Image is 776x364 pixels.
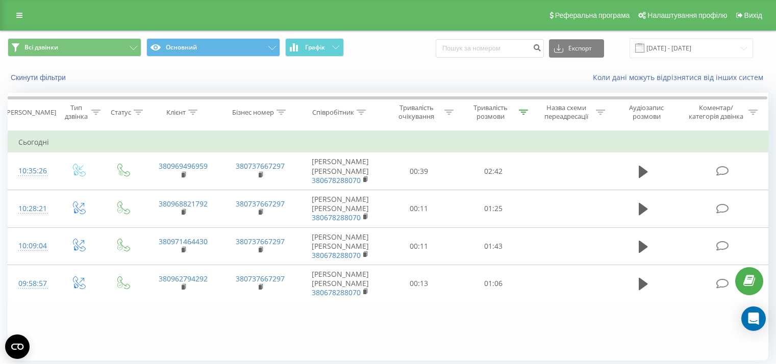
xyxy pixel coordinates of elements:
[18,236,45,256] div: 10:09:04
[5,108,56,117] div: [PERSON_NAME]
[159,161,208,171] a: 380969496959
[8,132,768,152] td: Сьогодні
[299,152,382,190] td: [PERSON_NAME] [PERSON_NAME]
[436,39,544,58] input: Пошук за номером
[18,199,45,219] div: 10:28:21
[285,38,344,57] button: Графік
[382,152,456,190] td: 00:39
[744,11,762,19] span: Вихід
[382,190,456,227] td: 00:11
[312,175,361,185] a: 380678288070
[18,274,45,294] div: 09:58:57
[312,288,361,297] a: 380678288070
[456,265,530,303] td: 01:06
[593,72,768,82] a: Коли дані можуть відрізнятися вiд інших систем
[111,108,131,117] div: Статус
[305,44,325,51] span: Графік
[312,108,354,117] div: Співробітник
[382,265,456,303] td: 00:13
[549,39,604,58] button: Експорт
[312,213,361,222] a: 380678288070
[64,103,88,121] div: Тип дзвінка
[24,43,58,51] span: Всі дзвінки
[617,103,677,121] div: Аудіозапис розмови
[686,103,746,121] div: Коментар/категорія дзвінка
[236,199,285,209] a: 380737667297
[456,190,530,227] td: 01:25
[159,199,208,209] a: 380968821792
[8,73,71,82] button: Скинути фільтри
[299,265,382,303] td: [PERSON_NAME] [PERSON_NAME]
[236,161,285,171] a: 380737667297
[647,11,727,19] span: Налаштування профілю
[166,108,186,117] div: Клієнт
[18,161,45,181] div: 10:35:26
[299,190,382,227] td: [PERSON_NAME] [PERSON_NAME]
[5,334,30,359] button: Open CMP widget
[159,274,208,283] a: 380962794292
[232,108,274,117] div: Бізнес номер
[465,103,516,121] div: Тривалість розмови
[456,152,530,190] td: 02:42
[8,38,141,57] button: Всі дзвінки
[382,227,456,265] td: 00:11
[236,274,285,283] a: 380737667297
[299,227,382,265] td: [PERSON_NAME] [PERSON_NAME]
[146,38,280,57] button: Основний
[540,103,593,121] div: Назва схеми переадресації
[741,306,766,331] div: Open Intercom Messenger
[312,250,361,260] a: 380678288070
[456,227,530,265] td: 01:43
[159,237,208,246] a: 380971464430
[555,11,630,19] span: Реферальна програма
[236,237,285,246] a: 380737667297
[391,103,442,121] div: Тривалість очікування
